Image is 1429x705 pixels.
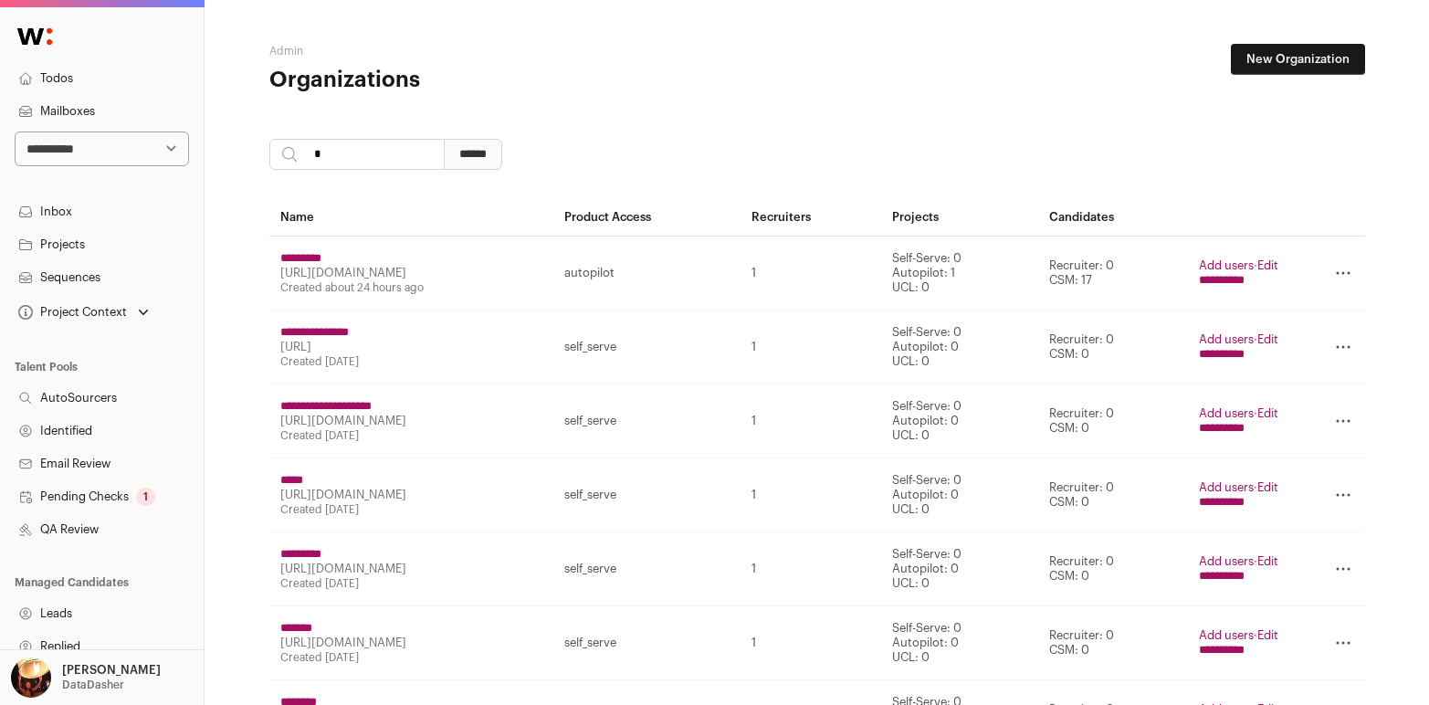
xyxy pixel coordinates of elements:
[741,532,880,606] td: 1
[881,199,1038,237] th: Projects
[269,66,635,95] h1: Organizations
[1038,532,1188,606] td: Recruiter: 0 CSM: 0
[881,606,1038,680] td: Self-Serve: 0 Autopilot: 0 UCL: 0
[1038,237,1188,310] td: Recruiter: 0 CSM: 17
[1257,407,1278,419] a: Edit
[280,576,543,591] div: Created [DATE]
[1038,199,1188,237] th: Candidates
[280,341,311,352] a: [URL]
[553,384,741,458] td: self_serve
[280,650,543,665] div: Created [DATE]
[62,663,161,678] p: [PERSON_NAME]
[15,305,127,320] div: Project Context
[1199,481,1254,493] a: Add users
[15,300,152,325] button: Open dropdown
[1188,458,1289,532] td: ·
[269,199,554,237] th: Name
[1188,237,1289,310] td: ·
[1038,606,1188,680] td: Recruiter: 0 CSM: 0
[1199,333,1254,345] a: Add users
[741,199,880,237] th: Recruiters
[280,489,406,500] a: [URL][DOMAIN_NAME]
[1188,384,1289,458] td: ·
[553,532,741,606] td: self_serve
[11,658,51,698] img: 473170-medium_jpg
[1257,481,1278,493] a: Edit
[881,310,1038,384] td: Self-Serve: 0 Autopilot: 0 UCL: 0
[1199,555,1254,567] a: Add users
[1038,310,1188,384] td: Recruiter: 0 CSM: 0
[7,18,62,55] img: Wellfound
[1188,606,1289,680] td: ·
[881,237,1038,310] td: Self-Serve: 0 Autopilot: 1 UCL: 0
[269,46,303,57] a: Admin
[1038,384,1188,458] td: Recruiter: 0 CSM: 0
[280,267,406,279] a: [URL][DOMAIN_NAME]
[741,606,880,680] td: 1
[1188,310,1289,384] td: ·
[553,199,741,237] th: Product Access
[553,458,741,532] td: self_serve
[136,488,155,506] div: 1
[280,502,543,517] div: Created [DATE]
[280,563,406,574] a: [URL][DOMAIN_NAME]
[741,384,880,458] td: 1
[881,532,1038,606] td: Self-Serve: 0 Autopilot: 0 UCL: 0
[1199,407,1254,419] a: Add users
[1199,629,1254,641] a: Add users
[1038,458,1188,532] td: Recruiter: 0 CSM: 0
[1257,629,1278,641] a: Edit
[62,678,124,692] p: DataDasher
[1257,555,1278,567] a: Edit
[280,354,543,369] div: Created [DATE]
[741,237,880,310] td: 1
[7,658,164,698] button: Open dropdown
[280,428,543,443] div: Created [DATE]
[553,237,741,310] td: autopilot
[280,415,406,426] a: [URL][DOMAIN_NAME]
[881,458,1038,532] td: Self-Serve: 0 Autopilot: 0 UCL: 0
[1188,532,1289,606] td: ·
[1257,333,1278,345] a: Edit
[280,280,543,295] div: Created about 24 hours ago
[1199,259,1254,271] a: Add users
[1257,259,1278,271] a: Edit
[881,384,1038,458] td: Self-Serve: 0 Autopilot: 0 UCL: 0
[741,310,880,384] td: 1
[553,606,741,680] td: self_serve
[1231,44,1365,75] a: New Organization
[553,310,741,384] td: self_serve
[741,458,880,532] td: 1
[280,637,406,648] a: [URL][DOMAIN_NAME]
